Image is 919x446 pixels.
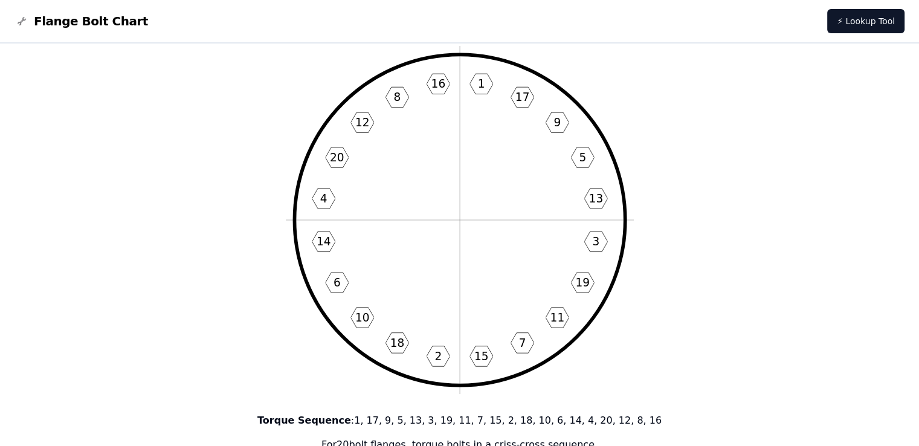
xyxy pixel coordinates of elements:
text: 16 [431,77,445,90]
text: 19 [575,276,590,289]
span: Flange Bolt Chart [34,13,148,30]
text: 17 [515,91,529,103]
text: 12 [355,116,369,129]
text: 1 [477,77,485,90]
text: 11 [550,311,564,323]
text: 4 [320,192,327,205]
a: ⚡ Lookup Tool [827,9,904,33]
text: 8 [393,91,401,103]
a: Flange Bolt Chart LogoFlange Bolt Chart [15,13,148,30]
img: Flange Bolt Chart Logo [15,14,29,28]
text: 18 [390,336,404,349]
text: 6 [333,276,340,289]
text: 14 [316,235,331,248]
text: 5 [579,151,586,164]
text: 10 [355,311,369,323]
text: 13 [588,192,603,205]
text: 15 [474,349,488,362]
text: 20 [329,151,344,164]
p: : 1, 17, 9, 5, 13, 3, 19, 11, 7, 15, 2, 18, 10, 6, 14, 4, 20, 12, 8, 16 [135,413,784,428]
b: Torque Sequence [257,415,351,426]
text: 7 [518,336,526,349]
text: 9 [553,116,561,129]
text: 2 [434,349,442,362]
text: 3 [592,235,599,248]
